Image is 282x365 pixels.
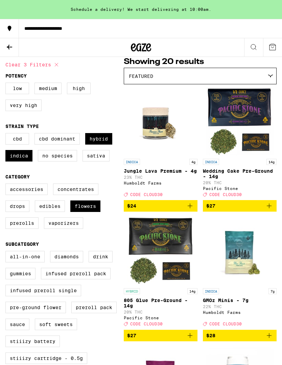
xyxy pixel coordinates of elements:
[203,200,277,212] button: Add to bag
[130,192,163,197] span: CODE CLOUD30
[189,159,197,165] p: 4g
[70,200,100,212] label: Flowers
[5,352,87,364] label: STIIIZY Cartridge - 0.5g
[266,159,277,165] p: 14g
[124,217,197,329] a: Open page for 805 Glue Pre-Ground - 14g from Pacific Stone
[38,150,77,162] label: No Species
[124,175,197,179] p: 23% THC
[124,288,140,294] p: HYBRID
[67,83,91,94] label: High
[130,322,163,326] span: CODE CLOUD30
[5,336,60,347] label: STIIIZY Battery
[5,83,29,94] label: Low
[5,241,39,247] legend: Subcategory
[5,100,42,111] label: Very High
[5,150,32,162] label: Indica
[124,181,197,185] div: Humboldt Farms
[5,133,29,145] label: CBD
[34,83,62,94] label: Medium
[124,56,277,68] p: Showing 20 results
[35,319,77,330] label: Soft Sweets
[5,184,48,195] label: Accessories
[209,192,242,197] span: CODE CLOUD30
[127,333,136,338] span: $27
[127,217,194,285] img: Pacific Stone - 805 Glue Pre-Ground - 14g
[203,217,277,329] a: Open page for GMOz Minis - 7g from Humboldt Farms
[5,302,66,313] label: Pre-ground Flower
[50,251,83,262] label: Diamonds
[203,288,219,294] p: INDICA
[203,180,277,185] p: 20% THC
[124,168,197,174] p: Jungle Lava Premium - 4g
[5,285,81,296] label: Infused Preroll Single
[206,88,274,155] img: Pacific Stone - Wedding Cake Pre-Ground - 14g
[124,88,197,200] a: Open page for Jungle Lava Premium - 4g from Humboldt Farms
[127,88,194,155] img: Humboldt Farms - Jungle Lava Premium - 4g
[127,203,136,209] span: $24
[5,174,30,179] legend: Category
[187,288,197,294] p: 14g
[5,268,36,279] label: Gummies
[5,251,45,262] label: All-In-One
[203,298,277,303] p: GMOz Minis - 7g
[268,288,277,294] p: 7g
[124,310,197,314] p: 20% THC
[206,203,215,209] span: $27
[203,159,219,165] p: INDICA
[35,200,65,212] label: Edibles
[203,330,277,341] button: Add to bag
[129,73,153,79] span: Featured
[203,88,277,200] a: Open page for Wedding Cake Pre-Ground - 14g from Pacific Stone
[53,184,98,195] label: Concentrates
[89,251,113,262] label: Drink
[203,310,277,315] div: Humboldt Farms
[44,217,83,229] label: Vaporizers
[206,333,215,338] span: $28
[203,304,277,309] p: 22% THC
[71,302,117,313] label: Preroll Pack
[206,217,274,285] img: Humboldt Farms - GMOz Minis - 7g
[124,159,140,165] p: INDICA
[203,186,277,191] div: Pacific Stone
[5,73,27,79] legend: Potency
[5,319,29,330] label: Sauce
[124,316,197,320] div: Pacific Stone
[5,217,39,229] label: Prerolls
[41,268,111,279] label: Infused Preroll Pack
[124,200,197,212] button: Add to bag
[5,124,39,129] legend: Strain Type
[124,330,197,341] button: Add to bag
[124,298,197,308] p: 805 Glue Pre-Ground - 14g
[209,322,242,326] span: CODE CLOUD30
[34,133,80,145] label: CBD Dominant
[203,168,277,179] p: Wedding Cake Pre-Ground - 14g
[83,150,110,162] label: Sativa
[5,56,61,73] button: Clear 3 filters
[85,133,112,145] label: Hybrid
[5,200,29,212] label: Drops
